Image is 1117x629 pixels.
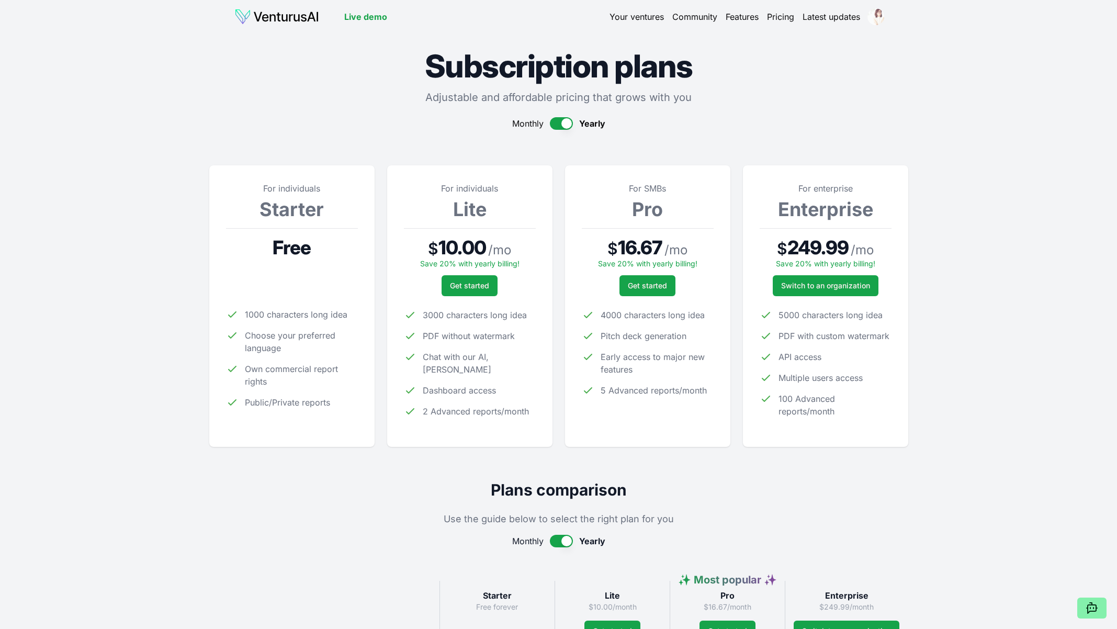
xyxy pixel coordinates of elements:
span: PDF with custom watermark [778,330,889,342]
h3: Starter [226,199,358,220]
h3: Lite [404,199,536,220]
h3: Starter [448,589,546,602]
span: 4000 characters long idea [601,309,705,321]
span: 5000 characters long idea [778,309,883,321]
button: Get started [442,275,498,296]
button: Get started [619,275,675,296]
span: / mo [851,242,874,259]
span: Monthly [512,117,544,130]
span: Public/Private reports [245,396,330,409]
a: Features [726,10,759,23]
span: 100 Advanced reports/month [778,392,892,418]
h3: Enterprise [794,589,899,602]
span: Choose your preferred language [245,329,358,354]
span: Yearly [579,535,605,547]
span: Yearly [579,117,605,130]
h1: Subscription plans [209,50,908,82]
p: For individuals [404,182,536,195]
a: Your ventures [610,10,664,23]
span: 5 Advanced reports/month [601,384,707,397]
span: Get started [450,280,489,291]
p: For individuals [226,182,358,195]
span: 16.67 [618,237,663,258]
span: Dashboard access [423,384,496,397]
span: $ [428,239,438,258]
span: Multiple users access [778,372,863,384]
span: / mo [488,242,511,259]
h2: Plans comparison [209,480,908,499]
a: Community [672,10,717,23]
span: 1000 characters long idea [245,308,347,321]
img: logo [234,8,319,25]
p: Use the guide below to select the right plan for you [209,512,908,526]
span: Save 20% with yearly billing! [598,259,697,268]
a: Pricing [767,10,794,23]
span: 10.00 [438,237,486,258]
span: 2 Advanced reports/month [423,405,529,418]
h3: Pro [582,199,714,220]
span: Save 20% with yearly billing! [776,259,875,268]
span: API access [778,351,821,363]
p: Free forever [448,602,546,612]
span: Monthly [512,535,544,547]
span: $ [777,239,787,258]
span: 3000 characters long idea [423,309,527,321]
p: $10.00/month [563,602,661,612]
p: $16.67/month [679,602,776,612]
span: Chat with our AI, [PERSON_NAME] [423,351,536,376]
span: Own commercial report rights [245,363,358,388]
span: 249.99 [787,237,849,258]
span: / mo [664,242,687,259]
a: Latest updates [803,10,860,23]
img: ACg8ocKYynnpXOyM4NIuXQmWiz8yPU_ZdrFgExjv6R58e8oNdSgH79cb=s96-c [867,8,884,25]
p: $249.99/month [794,602,899,612]
p: For SMBs [582,182,714,195]
p: Adjustable and affordable pricing that grows with you [209,90,908,105]
h3: Pro [679,589,776,602]
span: Save 20% with yearly billing! [420,259,520,268]
p: For enterprise [760,182,892,195]
span: ✨ Most popular ✨ [678,574,777,586]
h3: Lite [563,589,661,602]
a: Switch to an organization [773,275,878,296]
span: Pitch deck generation [601,330,686,342]
span: Free [273,237,311,258]
span: Early access to major new features [601,351,714,376]
span: PDF without watermark [423,330,515,342]
span: $ [607,239,618,258]
h3: Enterprise [760,199,892,220]
span: Get started [628,280,667,291]
a: Live demo [344,10,387,23]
